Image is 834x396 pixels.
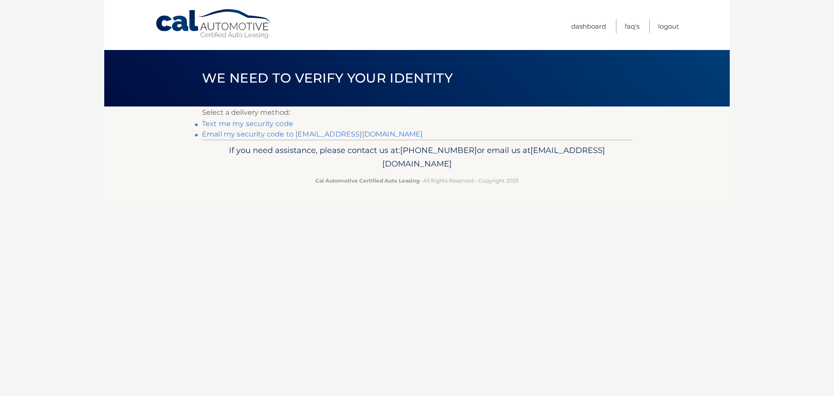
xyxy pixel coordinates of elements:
span: We need to verify your identity [202,70,453,86]
a: Dashboard [571,19,606,33]
p: - All Rights Reserved - Copyright 2025 [208,176,626,185]
a: Cal Automotive [155,9,272,40]
a: Email my security code to [EMAIL_ADDRESS][DOMAIN_NAME] [202,130,423,138]
a: Text me my security code [202,120,293,128]
p: Select a delivery method: [202,106,632,119]
a: Logout [658,19,679,33]
span: [PHONE_NUMBER] [400,145,477,155]
p: If you need assistance, please contact us at: or email us at [208,143,626,171]
a: FAQ's [625,19,639,33]
strong: Cal Automotive Certified Auto Leasing [315,177,420,184]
